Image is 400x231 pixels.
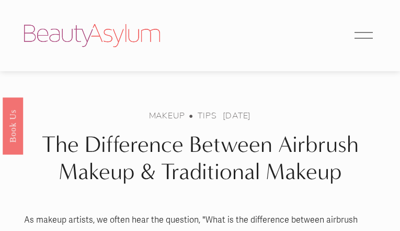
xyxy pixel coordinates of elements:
[24,24,160,47] img: Beauty Asylum | Bridal Hair &amp; Makeup Charlotte &amp; Atlanta
[198,109,216,121] a: Tips
[24,131,376,186] h1: The Difference Between Airbrush Makeup & Traditional Makeup
[149,109,185,121] a: makeup
[3,97,23,154] a: Book Us
[223,109,252,121] span: [DATE]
